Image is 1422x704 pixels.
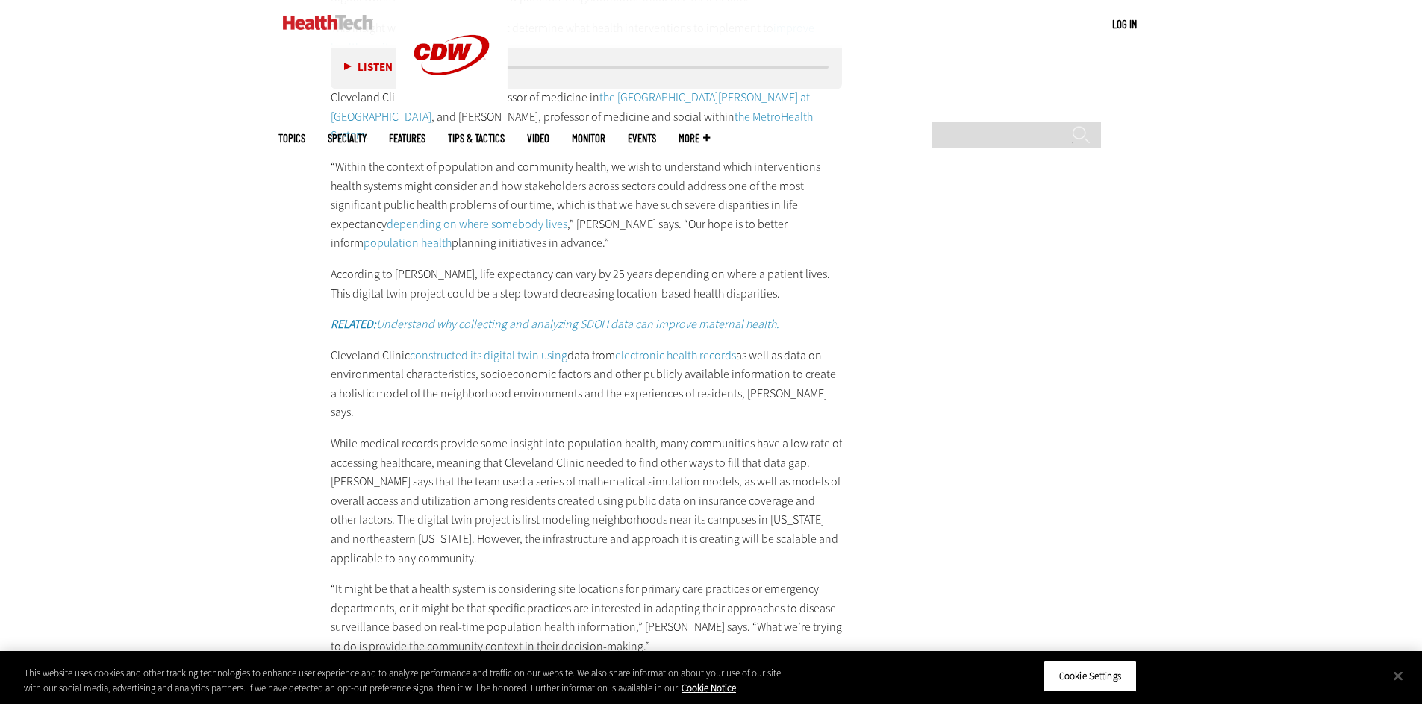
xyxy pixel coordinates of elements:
[679,133,710,144] span: More
[1112,16,1137,32] div: User menu
[396,98,508,114] a: CDW
[376,316,779,332] em: Understand why collecting and analyzing SDOH data can improve maternal health.
[331,579,843,656] p: “It might be that a health system is considering site locations for primary care practices or eme...
[1382,659,1415,692] button: Close
[387,216,567,232] a: depending on where somebody lives
[331,346,843,422] p: Cleveland Clinic data from as well as data on environmental characteristics, socioeconomic factor...
[24,666,782,695] div: This website uses cookies and other tracking technologies to enhance user experience and to analy...
[448,133,505,144] a: Tips & Tactics
[615,348,736,363] a: electronic health records
[331,316,779,332] a: RELATED:Understand why collecting and analyzing SDOH data can improve maternal health.
[389,133,425,144] a: Features
[628,133,656,144] a: Events
[527,133,549,144] a: Video
[283,15,373,30] img: Home
[572,133,605,144] a: MonITor
[278,133,305,144] span: Topics
[1044,661,1137,692] button: Cookie Settings
[364,235,452,251] a: population health
[331,434,843,568] p: While medical records provide some insight into population health, many communities have a low ra...
[331,316,376,332] em: RELATED:
[328,133,367,144] span: Specialty
[331,265,843,303] p: According to [PERSON_NAME], life expectancy can vary by 25 years depending on where a patient liv...
[1112,17,1137,31] a: Log in
[682,682,736,694] a: More information about your privacy
[331,157,843,253] p: “Within the context of population and community health, we wish to understand which interventions...
[410,348,567,363] a: constructed its digital twin using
